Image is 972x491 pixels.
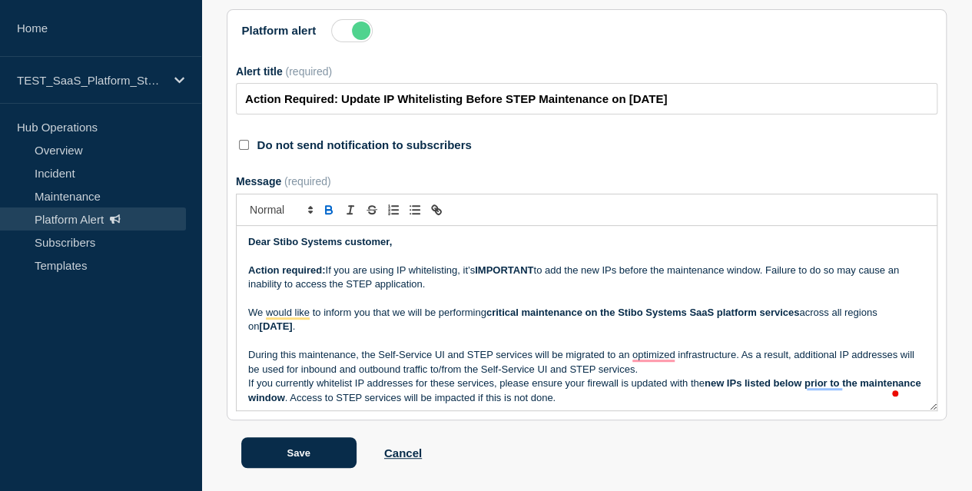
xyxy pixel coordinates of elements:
div: To enrich screen reader interactions, please activate Accessibility in Grammarly extension settings [237,226,937,410]
button: Toggle bulleted list [404,201,426,219]
label: Do not send notification to subscribers [257,138,472,151]
div: Message [236,175,937,187]
input: Do not send notification to subscribers [239,140,249,150]
p: If you currently whitelist IP addresses for these services, please ensure your firewall is update... [248,377,925,405]
p: If you are using IP whitelisting, it’s to add the new IPs before the maintenance window. Failure ... [248,264,925,292]
button: Toggle bold text [318,201,340,219]
p: We would like to inform you that we will be performing across all regions on . [248,306,925,334]
span: (required) [284,175,331,187]
span: (required) [285,65,332,78]
button: Save [241,437,357,468]
strong: IMPORTANT [475,264,533,276]
strong: Dear Stibo Systems customer, [248,236,392,247]
span: Font size [243,201,318,219]
strong: critical maintenance on the Stibo Systems SaaS platform services [486,307,800,318]
input: Alert title [236,83,937,114]
strong: Action required: [248,264,325,276]
button: Toggle link [426,201,447,219]
a: Cancel [384,446,422,459]
label: Platform alert [242,24,317,37]
p: TEST_SaaS_Platform_Status [17,74,164,87]
strong: [DATE] [259,320,292,332]
button: Toggle strikethrough text [361,201,383,219]
strong: new IPs listed below prior to the maintenance window [248,377,924,403]
p: During this maintenance, the Self-Service UI and STEP services will be migrated to an optimized i... [248,348,925,377]
button: Toggle italic text [340,201,361,219]
div: Alert title [236,65,937,78]
button: Toggle ordered list [383,201,404,219]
